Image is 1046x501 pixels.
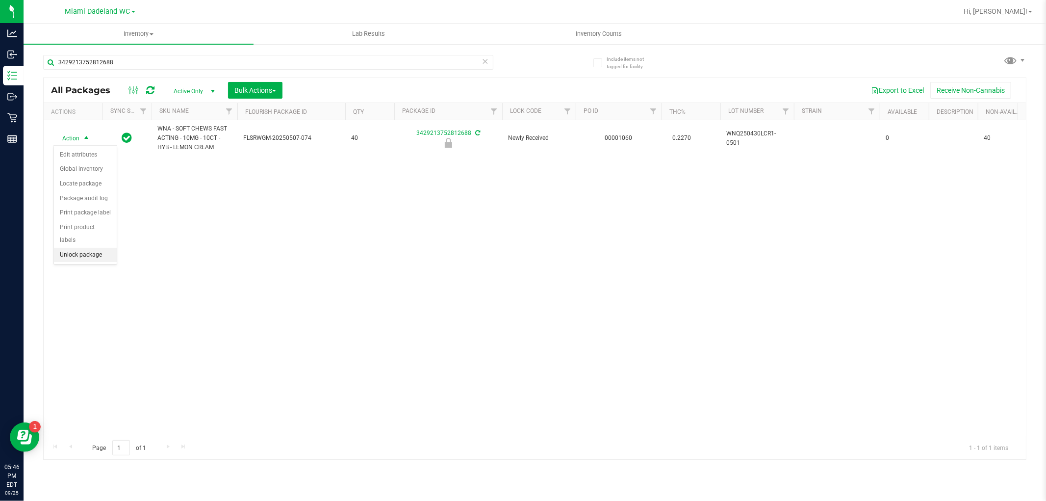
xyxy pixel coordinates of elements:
inline-svg: Outbound [7,92,17,102]
span: Miami Dadeland WC [65,7,130,16]
span: Inventory Counts [562,29,635,38]
a: Filter [221,103,237,120]
a: Flourish Package ID [245,108,307,115]
span: FLSRWGM-20250507-074 [243,133,339,143]
a: Sync Status [110,107,148,114]
span: Hi, [PERSON_NAME]! [964,7,1027,15]
div: Actions [51,108,99,115]
iframe: Resource center unread badge [29,421,41,433]
span: WNQ250430LCR1-0501 [726,129,788,148]
li: Package audit log [54,191,117,206]
span: Sync from Compliance System [474,130,480,136]
inline-svg: Analytics [7,28,17,38]
span: 40 [351,133,388,143]
span: Action [53,132,80,145]
span: 0 [886,133,923,143]
li: Unlock package [54,248,117,263]
a: Lock Code [510,107,541,114]
span: Clear [482,55,489,68]
button: Receive Non-Cannabis [930,82,1011,99]
p: 05:46 PM EDT [4,463,19,489]
a: Description [937,108,973,115]
button: Export to Excel [865,82,930,99]
div: Newly Received [393,138,504,148]
inline-svg: Inventory [7,71,17,80]
inline-svg: Retail [7,113,17,123]
a: Inventory [24,24,254,44]
a: Filter [135,103,152,120]
span: Page of 1 [84,440,154,455]
span: select [80,132,93,145]
p: 09/25 [4,489,19,497]
span: 0.2270 [667,131,696,145]
inline-svg: Reports [7,134,17,144]
a: Inventory Counts [484,24,714,44]
span: 40 [984,133,1021,143]
a: Qty [353,108,364,115]
a: Package ID [402,107,435,114]
li: Locate package [54,177,117,191]
a: Available [888,108,917,115]
a: Strain [802,107,822,114]
li: Edit attributes [54,148,117,162]
a: Filter [864,103,880,120]
span: In Sync [122,131,132,145]
button: Bulk Actions [228,82,282,99]
a: Lot Number [728,107,764,114]
span: Inventory [24,29,254,38]
inline-svg: Inbound [7,50,17,59]
li: Global inventory [54,162,117,177]
li: Print product labels [54,220,117,247]
a: Filter [486,103,502,120]
a: 3429213752812688 [416,130,471,136]
li: Print package label [54,206,117,220]
span: 1 - 1 of 1 items [961,440,1016,455]
input: 1 [112,440,130,455]
span: Newly Received [508,133,570,143]
a: Lab Results [254,24,484,44]
a: 00001060 [605,134,633,141]
a: PO ID [584,107,598,114]
input: Search Package ID, Item Name, SKU, Lot or Part Number... [43,55,493,70]
a: Filter [645,103,662,120]
a: Filter [778,103,794,120]
span: Bulk Actions [234,86,276,94]
a: Non-Available [986,108,1029,115]
a: Filter [560,103,576,120]
a: SKU Name [159,107,189,114]
span: Include items not tagged for facility [607,55,656,70]
span: WNA - SOFT CHEWS FAST ACTING - 10MG - 10CT - HYB - LEMON CREAM [157,124,231,153]
span: Lab Results [339,29,398,38]
a: THC% [669,108,686,115]
span: All Packages [51,85,120,96]
iframe: Resource center [10,422,39,452]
